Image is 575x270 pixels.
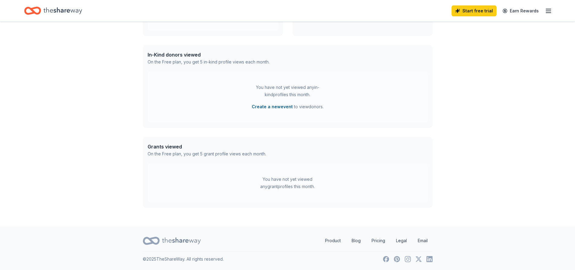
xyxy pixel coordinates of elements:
div: On the Free plan, you get 5 grant profile views each month. [148,150,266,158]
button: Create a newevent [252,103,293,110]
div: Grants viewed [148,143,266,150]
div: You have not yet viewed any grant profiles this month. [250,176,325,190]
nav: quick links [320,235,433,247]
div: You have not yet viewed any in-kind profiles this month. [250,84,325,98]
div: In-Kind donors viewed [148,51,270,58]
a: Email [413,235,433,247]
span: to view donors . [252,103,324,110]
a: Legal [391,235,412,247]
a: Pricing [367,235,390,247]
a: Home [24,4,82,18]
a: Earn Rewards [499,5,542,16]
a: Start free trial [452,5,497,16]
div: On the Free plan, you get 5 in-kind profile views each month. [148,58,270,66]
a: Blog [347,235,366,247]
a: Product [320,235,346,247]
p: © 2025 TheShareWay. All rights reserved. [143,255,224,263]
